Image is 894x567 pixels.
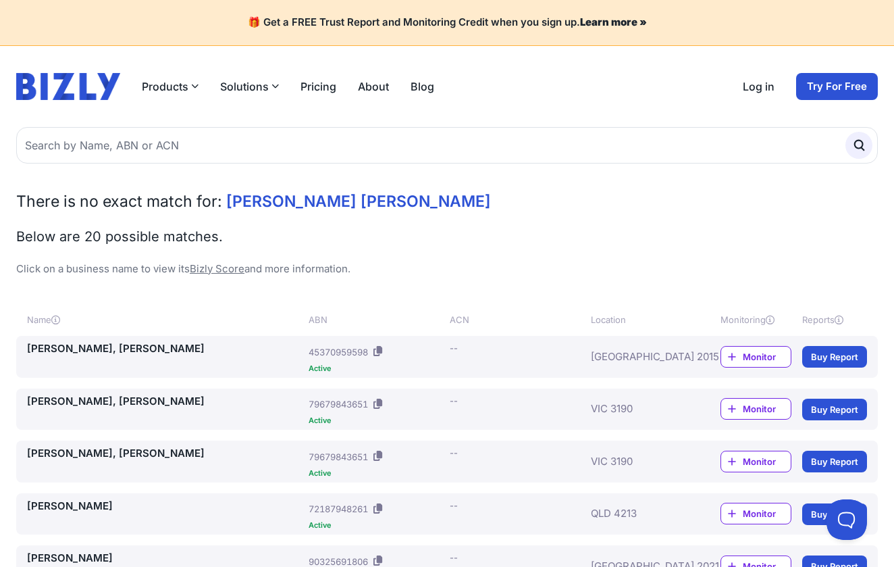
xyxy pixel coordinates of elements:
input: Search by Name, ABN or ACN [16,127,878,164]
div: -- [450,394,458,408]
a: Monitor [720,346,791,368]
a: Monitor [720,451,791,472]
a: Buy Report [802,399,867,420]
a: Pricing [300,78,336,95]
a: Buy Report [802,451,867,472]
iframe: Toggle Customer Support [826,499,867,540]
div: Name [27,313,303,326]
div: [GEOGRAPHIC_DATA] 2015 [591,341,691,372]
div: QLD 4213 [591,499,691,530]
div: 79679843651 [309,450,368,464]
span: Monitor [743,350,791,364]
a: Bizly Score [190,262,244,275]
div: VIC 3190 [591,446,691,477]
a: Blog [411,78,434,95]
h4: 🎁 Get a FREE Trust Report and Monitoring Credit when you sign up. [16,16,878,29]
div: VIC 3190 [591,394,691,425]
div: Reports [802,313,867,326]
a: Log in [743,78,774,95]
div: Location [591,313,691,326]
a: [PERSON_NAME] [27,551,303,566]
span: There is no exact match for: [16,192,222,211]
a: Monitor [720,398,791,420]
div: -- [450,499,458,512]
button: Products [142,78,199,95]
div: Monitoring [720,313,791,326]
a: Try For Free [796,73,878,100]
div: -- [450,341,458,355]
div: -- [450,446,458,460]
a: About [358,78,389,95]
a: [PERSON_NAME], [PERSON_NAME] [27,394,303,410]
a: Buy Report [802,503,867,525]
span: Below are 20 possible matches. [16,228,223,245]
a: Monitor [720,503,791,524]
span: Monitor [743,455,791,468]
div: ACN [450,313,585,326]
span: [PERSON_NAME] [PERSON_NAME] [226,192,491,211]
a: [PERSON_NAME] [27,499,303,514]
div: ABN [309,313,444,326]
div: 72187948261 [309,502,368,516]
span: Monitor [743,507,791,520]
a: [PERSON_NAME], [PERSON_NAME] [27,341,303,357]
div: Active [309,522,444,529]
span: Monitor [743,402,791,416]
a: Buy Report [802,346,867,368]
div: Active [309,417,444,424]
a: [PERSON_NAME], [PERSON_NAME] [27,446,303,462]
a: Learn more » [580,16,647,28]
div: 79679843651 [309,397,368,411]
div: -- [450,551,458,564]
div: Active [309,470,444,477]
div: Active [309,365,444,372]
p: Click on a business name to view its and more information. [16,262,878,277]
button: Solutions [220,78,279,95]
div: 45370959598 [309,345,368,359]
